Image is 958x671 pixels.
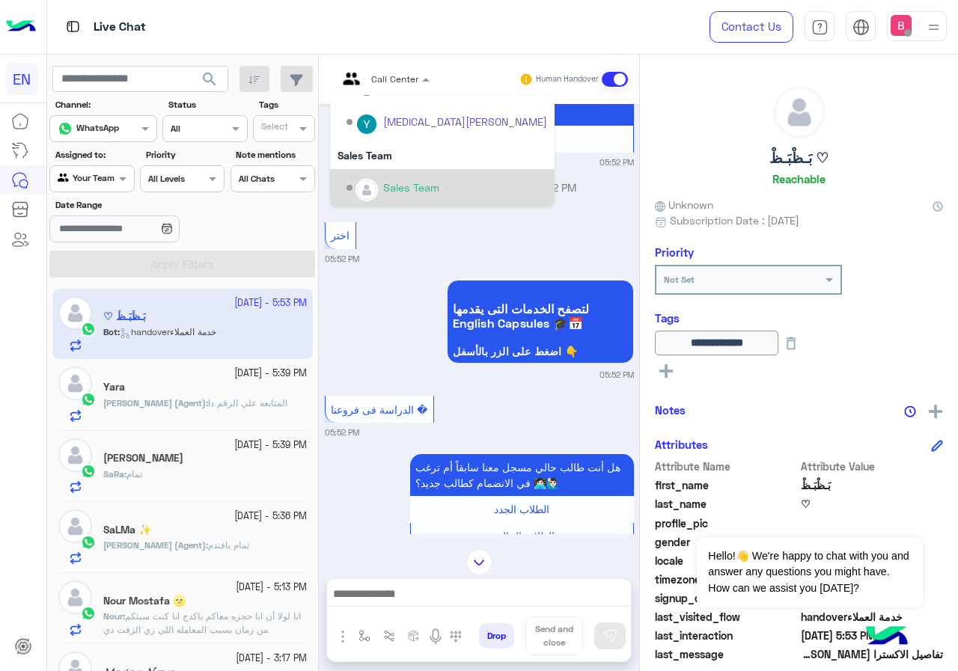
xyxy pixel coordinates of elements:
[383,630,395,642] img: Trigger scenario
[710,11,793,43] a: Contact Us
[655,590,798,606] span: signup_date
[64,17,82,36] img: tab
[664,274,695,285] b: Not Set
[655,311,943,325] h6: Tags
[236,652,307,666] small: [DATE] - 3:17 PM
[801,609,944,625] span: handoverخدمة العملاء
[655,572,798,587] span: timezone
[103,452,183,465] h5: SaRa MahMoud
[599,156,634,168] small: 05:52 PM
[103,539,206,551] span: [PERSON_NAME] (Agent)
[259,120,288,137] div: Select
[670,212,799,228] span: Subscription Date : [DATE]
[49,251,315,278] button: Apply Filters
[357,180,376,200] img: defaultAdmin.png
[58,580,92,614] img: defaultAdmin.png
[357,114,376,134] img: ACg8ocI6MlsIVUV_bq7ynHKXRHAHHf_eEJuK8wzlPyPcd5DXp5YqWA=s96-c
[489,530,555,542] span: الطلاب الحاليين
[655,477,798,493] span: first_name
[58,509,92,543] img: defaultAdmin.png
[801,646,944,662] span: تفاصيل الاكسترا سيشنز لو سمحت
[353,624,377,649] button: select flow
[236,580,307,595] small: [DATE] - 5:13 PM
[769,150,829,167] h5: بَـظْبَـظْ ♡
[774,87,825,138] img: defaultAdmin.png
[408,630,420,642] img: create order
[655,515,798,531] span: profile_pic
[655,459,798,474] span: Attribute Name
[234,438,307,453] small: [DATE] - 5:39 PM
[453,301,628,330] span: لتصفح الخدمات التى يقدمها English Capsules 🎓📅
[103,539,208,551] b: :
[103,381,125,393] h5: Yara
[599,369,634,381] small: 05:52 PM
[81,606,96,621] img: WhatsApp
[655,628,798,643] span: last_interaction
[192,66,228,98] button: search
[602,628,617,643] img: send message
[427,628,445,646] img: send voice note
[259,98,314,111] label: Tags
[410,454,634,496] p: 4/10/2025, 5:52 PM
[924,18,943,37] img: profile
[81,464,96,479] img: WhatsApp
[55,148,132,162] label: Assigned to:
[234,509,307,524] small: [DATE] - 5:36 PM
[103,595,186,607] h5: Nour Mostafa 🌝
[811,19,829,36] img: tab
[861,611,913,664] img: hulul-logo.png
[383,114,547,129] div: [MEDICAL_DATA][PERSON_NAME]
[891,15,912,36] img: userImage
[697,537,922,607] span: Hello!👋 We're happy to chat with you and answer any questions you might have. How can we assist y...
[330,141,555,169] div: Sales Team
[655,403,686,417] h6: Notes
[81,535,96,550] img: WhatsApp
[201,70,219,88] span: search
[58,367,92,400] img: defaultAdmin.png
[6,63,38,95] div: EN
[772,172,826,186] h6: Reachable
[852,19,870,36] img: tab
[58,438,92,472] img: defaultAdmin.png
[338,73,365,97] img: teams.png
[801,628,944,643] span: 2025-10-04T14:53:31.244Z
[655,646,798,662] span: last_message
[208,397,287,408] span: المتابعه علي الرقم دا
[494,503,549,515] span: الطلاب الجدد
[55,98,156,111] label: Channel:
[168,98,245,111] label: Status
[103,397,206,408] span: [PERSON_NAME] (Agent)
[103,610,301,635] span: انا لولا أن انا حجزه معاكم باكدج انا كنت سبتكم من زمان بسبب المعامله اللي زي الزفت دي
[453,346,628,358] span: اضغط على الزر بالأسفل 👇
[331,229,350,242] span: اختر
[655,197,713,212] span: Unknown
[103,468,124,479] span: SaRa
[103,610,123,622] span: Nour
[330,95,555,207] ng-dropdown-panel: Options list
[655,609,798,625] span: last_visited_flow
[6,11,36,43] img: Logo
[103,468,126,479] b: :
[655,245,694,259] h6: Priority
[536,73,599,85] small: Human Handover
[325,253,359,265] small: 05:52 PM
[103,610,125,622] b: :
[801,459,944,474] span: Attribute Value
[126,468,142,479] span: تمام
[655,534,798,550] span: gender
[103,397,208,408] b: :
[334,628,352,646] img: send attachment
[377,624,402,649] button: Trigger scenario
[383,180,439,195] div: Sales Team
[655,496,798,512] span: last_name
[479,623,514,649] button: Drop
[525,616,583,655] button: Send and close
[146,148,223,162] label: Priority
[236,148,313,162] label: Note mentions
[103,524,151,536] h5: SaLMa ✨️
[371,73,418,85] span: Call Center
[325,426,359,438] small: 05:52 PM
[94,17,146,37] p: Live Chat
[81,392,96,407] img: WhatsApp
[234,367,307,381] small: [DATE] - 5:39 PM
